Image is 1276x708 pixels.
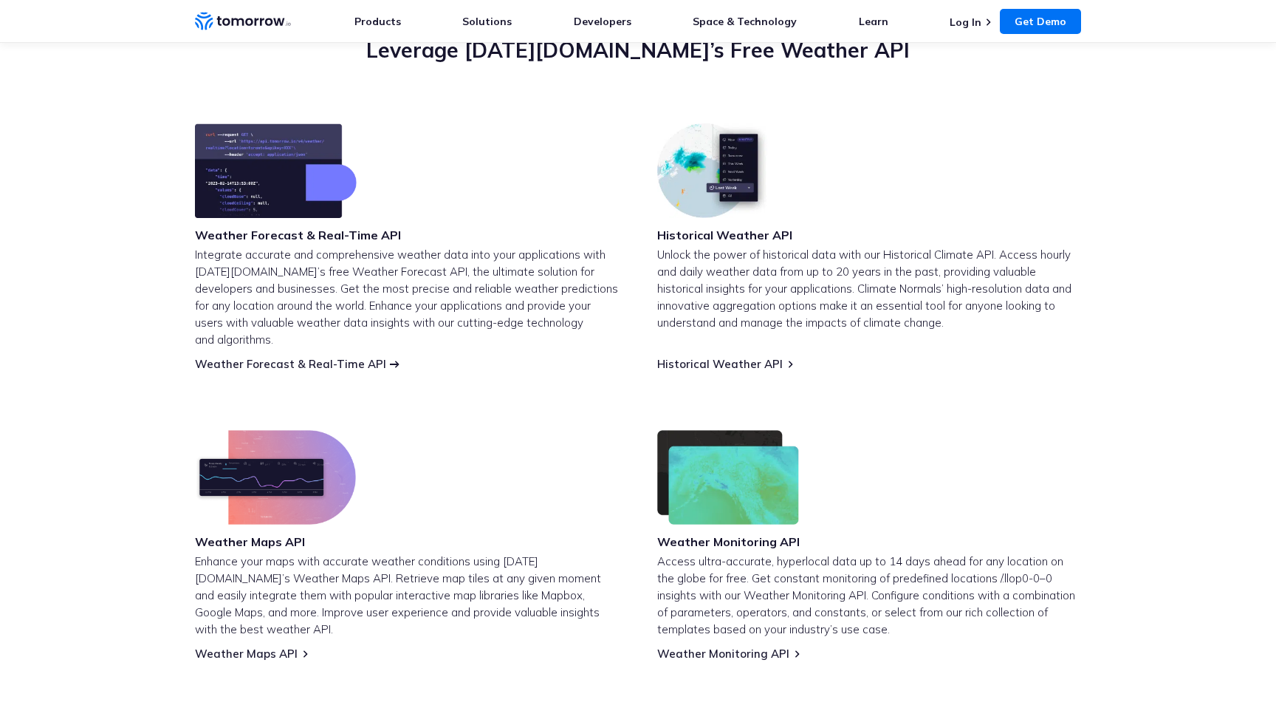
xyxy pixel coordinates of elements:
[195,246,619,348] p: Integrate accurate and comprehensive weather data into your applications with [DATE][DOMAIN_NAME]...
[574,15,631,28] a: Developers
[657,647,789,661] a: Weather Monitoring API
[195,534,356,550] h3: Weather Maps API
[657,246,1081,331] p: Unlock the power of historical data with our Historical Climate API. Access hourly and daily weat...
[657,227,792,243] h3: Historical Weather API
[195,36,1081,64] h2: Leverage [DATE][DOMAIN_NAME]’s Free Weather API
[859,15,888,28] a: Learn
[354,15,401,28] a: Products
[1000,9,1081,34] a: Get Demo
[462,15,512,28] a: Solutions
[195,227,401,243] h3: Weather Forecast & Real-Time API
[950,16,981,29] a: Log In
[195,10,291,33] a: Home link
[657,357,783,371] a: Historical Weather API
[195,357,386,371] a: Weather Forecast & Real-Time API
[195,647,298,661] a: Weather Maps API
[657,553,1081,638] p: Access ultra-accurate, hyperlocal data up to 14 days ahead for any location on the globe for free...
[693,15,797,28] a: Space & Technology
[195,553,619,638] p: Enhance your maps with accurate weather conditions using [DATE][DOMAIN_NAME]’s Weather Maps API. ...
[657,534,800,550] h3: Weather Monitoring API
